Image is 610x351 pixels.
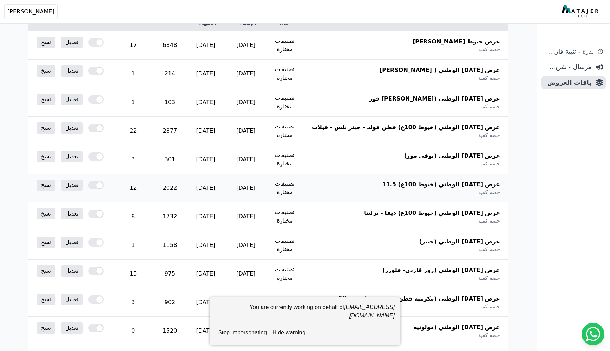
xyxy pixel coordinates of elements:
[562,5,600,18] img: MatajerTech Logo
[154,288,186,317] td: 902
[61,180,83,191] a: تعديل
[37,65,55,77] a: نسخ
[61,237,83,248] a: تعديل
[478,332,500,339] span: خصم كمية
[312,123,500,132] span: عرض [DATE] الوطني (خيوط 100غ) قطن قولد - جينز بلس - فيلات
[37,180,55,191] a: نسخ
[185,145,226,174] td: [DATE]
[478,46,500,53] span: خصم كمية
[226,60,266,88] td: [DATE]
[266,231,304,260] td: تصنيفات مختارة
[37,151,55,162] a: نسخ
[266,174,304,202] td: تصنيفات مختارة
[61,151,83,162] a: تعديل
[266,88,304,117] td: تصنيفات مختارة
[154,31,186,60] td: 6848
[226,174,266,202] td: [DATE]
[478,74,500,81] span: خصم كمية
[266,60,304,88] td: تصنيفات مختارة
[544,78,592,87] span: باقات العروض
[154,88,186,117] td: 103
[154,231,186,260] td: 1158
[344,304,395,319] em: [EMAIL_ADDRESS][DOMAIN_NAME]
[61,322,83,334] a: تعديل
[413,37,500,46] span: عرض خيوط [PERSON_NAME]
[37,237,55,248] a: نسخ
[337,295,500,303] span: عرض [DATE] الوطني (مكرمية قطن - ريبون - مكرمية XL)
[112,260,154,288] td: 15
[112,174,154,202] td: 12
[37,94,55,105] a: نسخ
[37,322,55,334] a: نسخ
[226,88,266,117] td: [DATE]
[266,202,304,231] td: تصنيفات مختارة
[37,294,55,305] a: نسخ
[379,66,500,74] span: عرض [DATE] الوطني ( [PERSON_NAME]
[154,117,186,145] td: 2877
[154,174,186,202] td: 2022
[112,60,154,88] td: 1
[544,47,594,56] span: ندرة - تنبية قارب علي النفاذ
[266,117,304,145] td: تصنيفات مختارة
[478,246,500,253] span: خصم كمية
[154,317,186,345] td: 1520
[215,303,395,326] div: You are currently working on behalf of .
[61,208,83,219] a: تعديل
[185,317,226,345] td: [DATE]
[37,37,55,48] a: نسخ
[270,326,308,340] button: hide warning
[413,323,500,332] span: عرض [DATE] الوطني (مولونيه
[154,145,186,174] td: 301
[266,31,304,60] td: تصنيفات مختارة
[478,132,500,139] span: خصم كمية
[226,145,266,174] td: [DATE]
[369,95,500,103] span: عرض [DATE] الوطني ([PERSON_NAME] فور
[478,217,500,224] span: خصم كمية
[419,237,500,246] span: عرض [DATE] الوطني (جينز)
[154,202,186,231] td: 1732
[154,60,186,88] td: 214
[61,122,83,134] a: تعديل
[226,231,266,260] td: [DATE]
[7,7,54,16] span: [PERSON_NAME]
[112,31,154,60] td: 17
[382,180,500,189] span: عرض [DATE] الوطني (خيوط 100غ) 11.5
[61,265,83,277] a: تعديل
[112,288,154,317] td: 3
[226,202,266,231] td: [DATE]
[185,174,226,202] td: [DATE]
[112,145,154,174] td: 3
[404,152,500,160] span: عرض [DATE] الوطني (بوفي مور)
[112,317,154,345] td: 0
[61,65,83,77] a: تعديل
[226,31,266,60] td: [DATE]
[37,265,55,277] a: نسخ
[478,274,500,282] span: خصم كمية
[185,231,226,260] td: [DATE]
[185,202,226,231] td: [DATE]
[185,88,226,117] td: [DATE]
[37,208,55,219] a: نسخ
[185,31,226,60] td: [DATE]
[112,117,154,145] td: 22
[37,122,55,134] a: نسخ
[226,117,266,145] td: [DATE]
[266,145,304,174] td: تصنيفات مختارة
[112,231,154,260] td: 1
[478,189,500,196] span: خصم كمية
[185,60,226,88] td: [DATE]
[544,62,592,72] span: مرسال - شريط دعاية
[61,294,83,305] a: تعديل
[61,37,83,48] a: تعديل
[185,288,226,317] td: [DATE]
[478,103,500,110] span: خصم كمية
[215,326,270,340] button: stop impersonating
[226,288,266,317] td: [DATE]
[364,209,500,217] span: عرض [DATE] الوطني (خيوط 100غ) ديفا - برلنتا
[478,160,500,167] span: خصم كمية
[154,260,186,288] td: 975
[61,94,83,105] a: تعديل
[266,288,304,317] td: تصنيفات مختارة
[185,117,226,145] td: [DATE]
[226,260,266,288] td: [DATE]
